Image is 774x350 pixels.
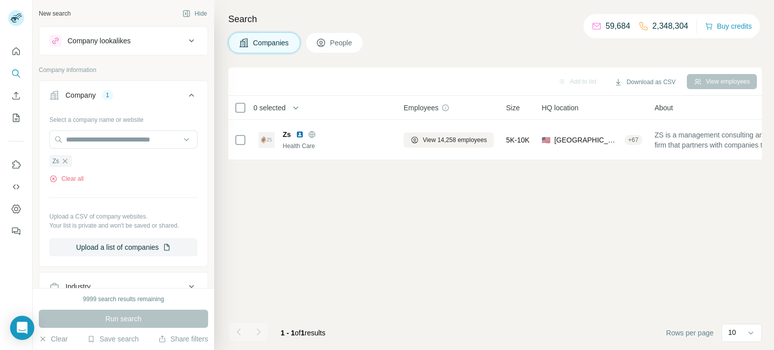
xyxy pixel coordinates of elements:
[49,221,198,230] p: Your list is private and won't be saved or shared.
[102,91,113,100] div: 1
[296,130,304,138] img: LinkedIn logo
[39,9,71,18] div: New search
[253,103,286,113] span: 0 selected
[653,20,688,32] p: 2,348,304
[423,135,487,145] span: View 14,258 employees
[228,12,762,26] h4: Search
[83,295,164,304] div: 9999 search results remaining
[158,334,208,344] button: Share filters
[281,329,295,337] span: 1 - 1
[253,38,290,48] span: Companies
[259,132,275,148] img: Logo of Zs
[66,282,91,292] div: Industry
[49,111,198,124] div: Select a company name or website
[10,316,34,340] div: Open Intercom Messenger
[655,103,673,113] span: About
[705,19,752,33] button: Buy credits
[606,20,630,32] p: 59,684
[404,132,494,148] button: View 14,258 employees
[404,103,438,113] span: Employees
[283,129,291,139] span: Zs
[39,65,208,75] p: Company information
[39,83,208,111] button: Company1
[295,329,301,337] span: of
[8,200,24,218] button: Dashboard
[8,87,24,105] button: Enrich CSV
[52,157,59,166] span: Zs
[87,334,139,344] button: Save search
[39,334,68,344] button: Clear
[39,29,208,53] button: Company lookalikes
[8,64,24,83] button: Search
[301,329,305,337] span: 1
[542,135,550,145] span: 🇺🇸
[666,328,714,338] span: Rows per page
[8,178,24,196] button: Use Surfe API
[68,36,131,46] div: Company lookalikes
[283,142,392,151] div: Health Care
[607,75,682,90] button: Download as CSV
[8,42,24,60] button: Quick start
[542,103,578,113] span: HQ location
[8,222,24,240] button: Feedback
[49,212,198,221] p: Upload a CSV of company websites.
[728,327,736,337] p: 10
[39,274,208,299] button: Industry
[330,38,353,48] span: People
[506,103,520,113] span: Size
[506,135,530,145] span: 5K-10K
[175,6,214,21] button: Hide
[49,238,198,256] button: Upload a list of companies
[8,156,24,174] button: Use Surfe on LinkedIn
[554,135,620,145] span: [GEOGRAPHIC_DATA], [US_STATE]
[8,109,24,127] button: My lists
[49,174,84,183] button: Clear all
[624,135,642,145] div: + 67
[66,90,96,100] div: Company
[281,329,326,337] span: results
